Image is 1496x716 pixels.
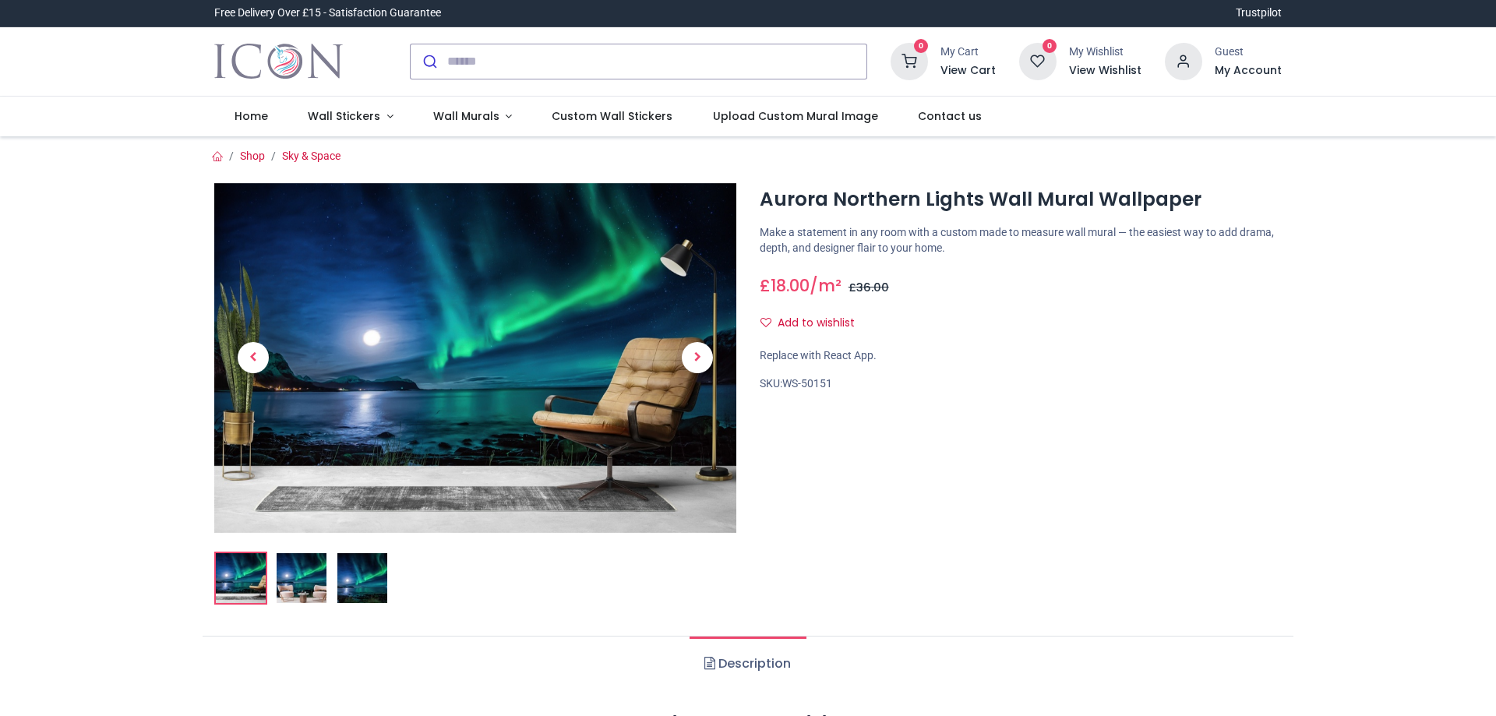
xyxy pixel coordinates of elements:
[760,186,1282,213] h1: Aurora Northern Lights Wall Mural Wallpaper
[337,553,387,603] img: WS-50151-03
[288,97,413,137] a: Wall Stickers
[238,342,269,373] span: Previous
[940,63,996,79] a: View Cart
[760,310,868,337] button: Add to wishlistAdd to wishlist
[891,54,928,66] a: 0
[914,39,929,54] sup: 0
[918,108,982,124] span: Contact us
[277,553,326,603] img: WS-50151-02
[849,280,889,295] span: £
[1215,44,1282,60] div: Guest
[214,183,736,533] img: Aurora Northern Lights Wall Mural Wallpaper
[552,108,672,124] span: Custom Wall Stickers
[658,235,736,480] a: Next
[771,274,810,297] span: 18.00
[282,150,340,162] a: Sky & Space
[810,274,841,297] span: /m²
[760,317,771,328] i: Add to wishlist
[214,40,343,83] a: Logo of Icon Wall Stickers
[682,342,713,373] span: Next
[1043,39,1057,54] sup: 0
[782,377,832,390] span: WS-50151
[433,108,499,124] span: Wall Murals
[760,225,1282,256] p: Make a statement in any room with a custom made to measure wall mural — the easiest way to add dr...
[713,108,878,124] span: Upload Custom Mural Image
[1019,54,1057,66] a: 0
[214,5,441,21] div: Free Delivery Over £15 - Satisfaction Guarantee
[214,40,343,83] img: Icon Wall Stickers
[856,280,889,295] span: 36.00
[940,44,996,60] div: My Cart
[240,150,265,162] a: Shop
[760,274,810,297] span: £
[1236,5,1282,21] a: Trustpilot
[308,108,380,124] span: Wall Stickers
[413,97,532,137] a: Wall Murals
[690,637,806,691] a: Description
[1069,63,1141,79] a: View Wishlist
[760,376,1282,392] div: SKU:
[1215,63,1282,79] a: My Account
[760,348,1282,364] div: Replace with React App.
[411,44,447,79] button: Submit
[216,553,266,603] img: Aurora Northern Lights Wall Mural Wallpaper
[214,235,292,480] a: Previous
[1069,44,1141,60] div: My Wishlist
[235,108,268,124] span: Home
